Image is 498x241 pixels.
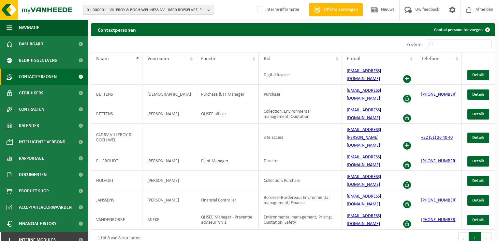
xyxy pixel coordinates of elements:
span: Details [472,218,484,222]
a: Details [467,89,489,100]
a: Details [467,133,489,143]
span: Gebruikers [19,85,43,101]
a: Details [467,176,489,186]
td: [PERSON_NAME] [142,151,196,171]
td: Purchase [259,85,342,104]
button: 01-000001 - VILLEROY & BOCH WELLNESS NV - 8800 ROESELARE, POPULIERSTRAAT 1 [83,5,213,15]
a: +32 (51) 26 40 40 [421,135,453,140]
a: Details [467,156,489,167]
a: [EMAIL_ADDRESS][DOMAIN_NAME] [347,88,381,101]
a: [EMAIL_ADDRESS][DOMAIN_NAME] [347,174,381,187]
span: Naam [96,56,109,61]
span: Details [472,73,484,77]
td: Collection; Environmental management; Quotation [259,104,342,124]
span: Acceptatievoorwaarden [19,199,72,216]
td: [PERSON_NAME] [142,104,196,124]
span: Contracten [19,101,44,118]
span: Rapportage [19,150,44,167]
span: Dashboard [19,36,43,52]
a: [EMAIL_ADDRESS][DOMAIN_NAME] [347,194,381,207]
a: Details [467,70,489,80]
td: Digital Invoice [259,65,342,85]
a: [EMAIL_ADDRESS][PERSON_NAME][DOMAIN_NAME] [347,127,381,148]
td: Director [259,151,342,171]
a: [PHONE_NUMBER] [421,217,457,222]
span: Details [472,179,484,183]
span: Telefoon [421,56,439,61]
td: VANDENBORRE [91,210,142,230]
td: HOLVOET [91,171,142,190]
td: QHSEE officer [196,104,259,124]
td: Site access [259,124,342,151]
td: Collection; Purchase [259,171,342,190]
span: Financial History [19,216,56,232]
td: Environmental management; Pricing; Quotation; Safety [259,210,342,230]
td: MIEKE [142,210,196,230]
span: Voornaam [147,56,169,61]
td: C4DRV VILLEROY & BOCH WEL [91,124,142,151]
span: Offerte aanvragen [322,7,359,13]
td: JANSSENS [91,190,142,210]
a: Contactpersoon toevoegen [429,23,494,36]
a: Details [467,109,489,120]
a: Details [467,215,489,225]
td: Plant Manager [196,151,259,171]
span: Documenten [19,167,47,183]
a: [PHONE_NUMBER] [421,198,457,203]
td: Financial Controller [196,190,259,210]
a: Details [467,195,489,206]
a: [EMAIL_ADDRESS][DOMAIN_NAME] [347,214,381,226]
a: [EMAIL_ADDRESS][DOMAIN_NAME] [347,69,381,81]
span: Details [472,136,484,140]
span: Intelligente verbond... [19,134,69,150]
td: BETTENS [91,85,142,104]
td: BETTENS [91,104,142,124]
td: [PERSON_NAME] [142,171,196,190]
span: Product Shop [19,183,49,199]
span: Details [472,92,484,97]
td: Borderel-Bordereau; Environmental management; Finance [259,190,342,210]
span: Navigatie [19,20,39,36]
span: Contactpersonen [19,69,57,85]
span: Details [472,198,484,202]
a: [EMAIL_ADDRESS][DOMAIN_NAME] [347,155,381,168]
td: QHSEE Manager - Preventie adviseur Niv 1 [196,210,259,230]
h2: Contactpersonen [91,23,142,36]
td: Purchase & IT Manager [196,85,259,104]
span: Functie [201,56,216,61]
span: Details [472,159,484,163]
span: Bedrijfsgegevens [19,52,57,69]
td: [DEMOGRAPHIC_DATA] [142,85,196,104]
label: Zoeken: [406,42,423,47]
a: Offerte aanvragen [309,3,363,16]
span: Details [472,112,484,116]
span: Rol [264,56,271,61]
td: ELLEBOUDT [91,151,142,171]
a: [EMAIL_ADDRESS][DOMAIN_NAME] [347,108,381,120]
a: [PHONE_NUMBER] [421,159,457,164]
span: E-mail [347,56,360,61]
td: [PERSON_NAME] [142,190,196,210]
span: 01-000001 - VILLEROY & BOCH WELLNESS NV - 8800 ROESELARE, POPULIERSTRAAT 1 [87,5,205,15]
a: [PHONE_NUMBER] [421,92,457,97]
label: Interne informatie [256,5,299,15]
span: Kalender [19,118,39,134]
